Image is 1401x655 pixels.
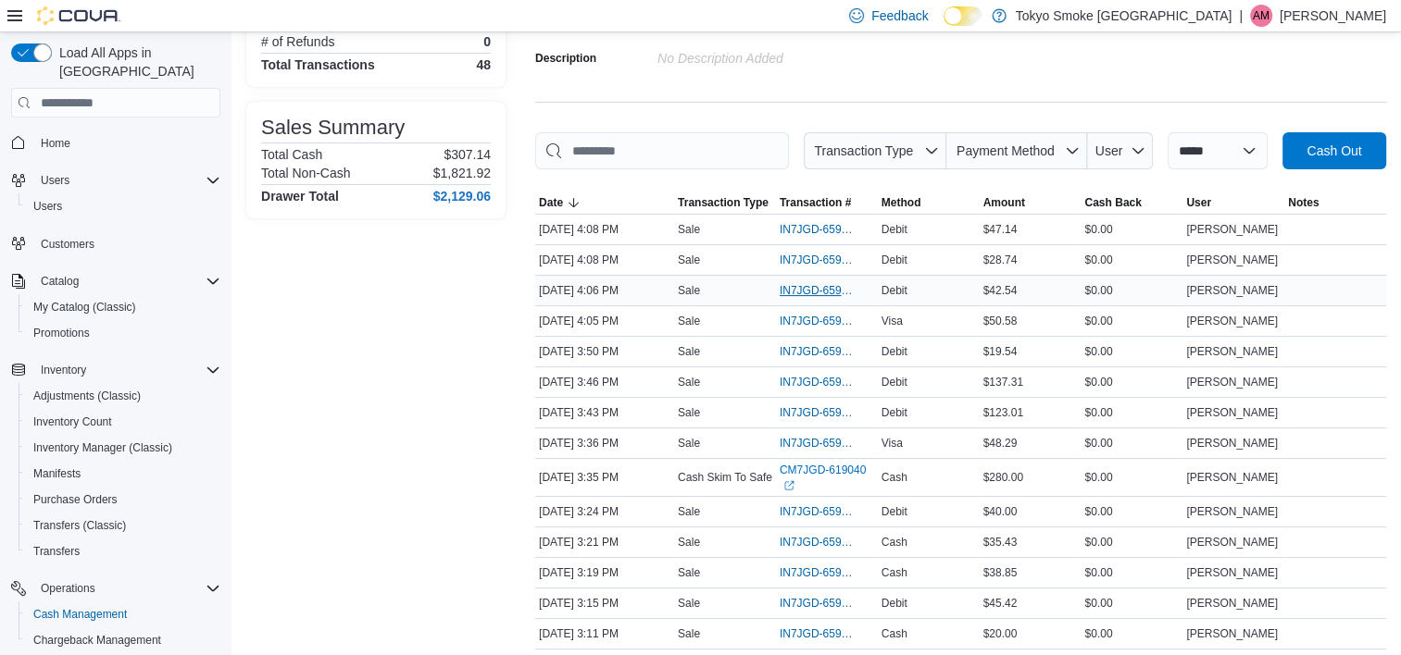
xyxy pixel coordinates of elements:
button: Cash Out [1282,132,1386,169]
span: [PERSON_NAME] [1186,375,1278,389]
span: Transaction Type [678,195,769,210]
span: Cash Management [26,603,220,625]
div: $0.00 [1081,218,1182,241]
span: IN7JGD-6597801 [780,565,856,580]
span: $137.31 [983,375,1023,389]
span: Transfers [33,544,80,559]
div: [DATE] 3:19 PM [535,562,674,584]
p: $307.14 [444,147,491,162]
button: Users [19,193,228,219]
span: $40.00 [983,504,1018,519]
button: Inventory [4,357,228,383]
span: IN7JGD-6597812 [780,535,856,550]
h6: Total Non-Cash [261,166,351,180]
button: Manifests [19,461,228,487]
button: My Catalog (Classic) [19,294,228,320]
p: Sale [678,375,700,389]
span: $50.58 [983,314,1018,328]
div: $0.00 [1081,466,1182,488]
span: $35.43 [983,535,1018,550]
span: Inventory [41,363,86,377]
div: $0.00 [1081,402,1182,424]
button: Purchase Orders [19,487,228,513]
button: Transfers [19,538,228,564]
div: [DATE] 3:15 PM [535,592,674,614]
div: [DATE] 3:24 PM [535,501,674,523]
span: Promotions [26,322,220,344]
span: User [1186,195,1211,210]
span: Inventory Count [33,414,112,429]
span: IN7JGD-6597780 [780,596,856,611]
span: Purchase Orders [26,488,220,511]
span: Users [41,173,69,188]
span: Home [33,130,220,154]
button: Operations [33,577,103,599]
button: Payment Method [946,132,1087,169]
a: My Catalog (Classic) [26,296,144,318]
span: Debit [882,283,907,298]
span: IN7JGD-6597925 [780,375,856,389]
div: [DATE] 4:08 PM [535,218,674,241]
span: Chargeback Management [26,629,220,651]
p: Sale [678,565,700,580]
p: Sale [678,504,700,519]
button: IN7JGD-6597899 [780,402,874,424]
span: $42.54 [983,283,1018,298]
p: | [1239,5,1243,27]
p: Sale [678,535,700,550]
button: Users [4,167,228,193]
span: Cash Out [1307,142,1361,160]
h4: 48 [476,57,491,72]
a: Adjustments (Classic) [26,385,148,407]
span: IN7JGD-6597934 [780,344,856,359]
button: Adjustments (Classic) [19,383,228,409]
button: User [1182,192,1284,214]
span: $48.29 [983,436,1018,451]
span: Debit [882,405,907,420]
span: Visa [882,314,903,328]
span: Customers [33,232,220,255]
span: [PERSON_NAME] [1186,405,1278,420]
a: Users [26,195,69,217]
span: Debit [882,504,907,519]
span: Transfers (Classic) [26,514,220,537]
span: [PERSON_NAME] [1186,283,1278,298]
span: My Catalog (Classic) [33,300,136,315]
span: Payment Method [957,143,1055,158]
p: Sale [678,436,700,451]
div: $0.00 [1081,531,1182,553]
div: $0.00 [1081,562,1182,584]
div: [DATE] 4:06 PM [535,279,674,302]
div: [DATE] 3:36 PM [535,432,674,454]
span: Notes [1288,195,1319,210]
p: $1,821.92 [433,166,491,180]
span: Inventory Count [26,411,220,433]
a: Transfers [26,540,87,562]
span: Purchase Orders [33,492,118,507]
span: $28.74 [983,253,1018,267]
span: Amount [983,195,1025,210]
p: Sale [678,344,700,359]
button: Amount [980,192,1082,214]
span: IN7JGD-6597821 [780,504,856,519]
a: Customers [33,233,102,255]
div: [DATE] 4:05 PM [535,310,674,332]
span: [PERSON_NAME] [1186,222,1278,237]
a: CM7JGD-619040External link [780,463,874,492]
span: $20.00 [983,626,1018,641]
span: Manifests [26,463,220,485]
a: Transfers (Classic) [26,514,133,537]
button: IN7JGD-6598030 [780,218,874,241]
span: $45.42 [983,596,1018,611]
button: Chargeback Management [19,627,228,653]
span: Cash [882,470,907,485]
span: Cash [882,535,907,550]
span: Operations [33,577,220,599]
div: $0.00 [1081,371,1182,393]
div: [DATE] 3:11 PM [535,623,674,645]
span: Users [33,199,62,214]
button: Inventory Count [19,409,228,435]
p: Cash Skim To Safe [678,470,772,485]
span: [PERSON_NAME] [1186,436,1278,451]
a: Purchase Orders [26,488,125,511]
